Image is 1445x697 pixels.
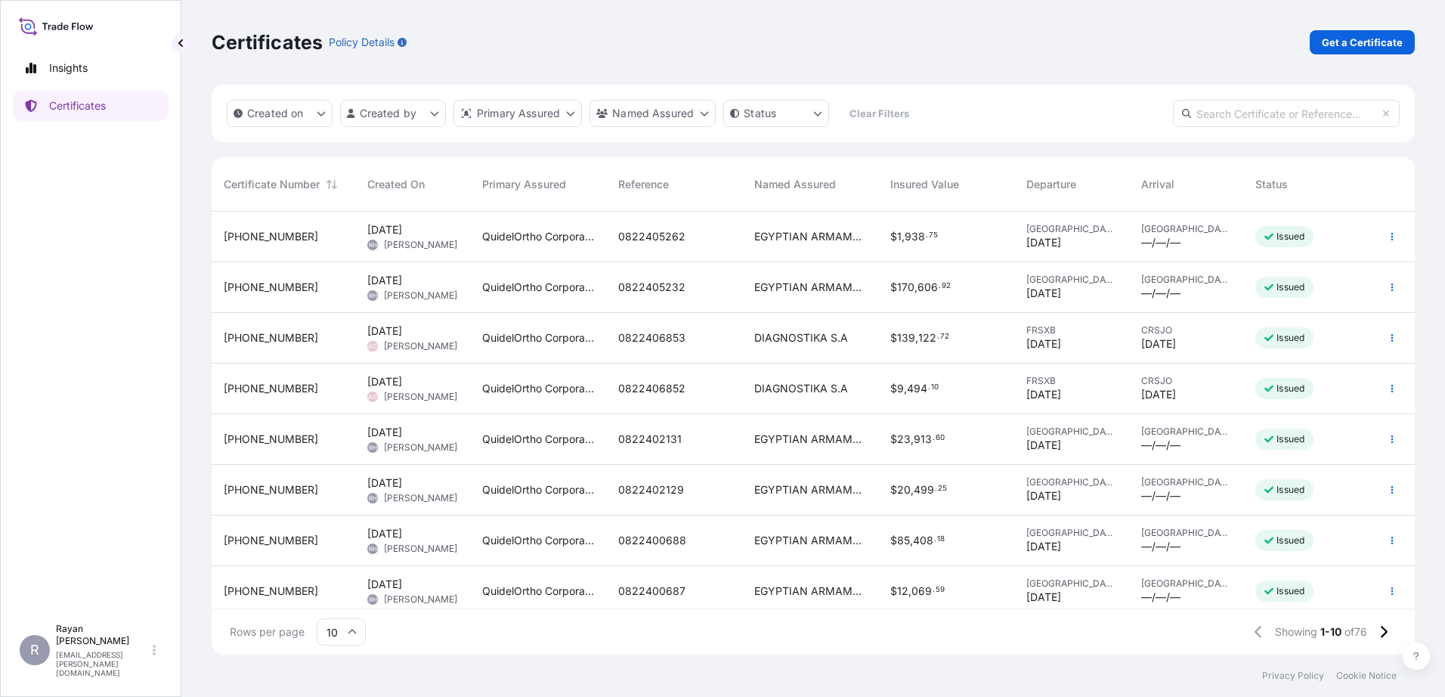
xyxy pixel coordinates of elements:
[369,288,377,303] span: RH
[1026,223,1117,235] span: [GEOGRAPHIC_DATA]
[1255,177,1288,192] span: Status
[1141,539,1180,554] span: —/—/—
[918,333,936,343] span: 122
[1026,438,1061,453] span: [DATE]
[618,229,685,244] span: 0822405262
[1275,624,1317,640] span: Showing
[329,35,395,50] p: Policy Details
[1310,30,1415,54] a: Get a Certificate
[13,53,169,83] a: Insights
[1320,624,1341,640] span: 1-10
[49,98,106,113] p: Certificates
[931,385,939,390] span: 10
[1141,177,1174,192] span: Arrival
[1026,476,1117,488] span: [GEOGRAPHIC_DATA]
[482,229,594,244] span: QuidelOrtho Corporation
[384,391,457,403] span: [PERSON_NAME]
[754,482,866,497] span: EGYPTIAN ARMAMENT AUTHORITY
[367,324,402,339] span: [DATE]
[369,440,377,455] span: RH
[224,432,318,447] span: [PHONE_NUMBER]
[482,381,594,396] span: QuidelOrtho Corporation
[384,239,457,251] span: [PERSON_NAME]
[907,383,927,394] span: 494
[933,587,935,593] span: .
[30,643,39,658] span: R
[618,482,684,497] span: 0822402129
[939,283,941,289] span: .
[482,330,594,345] span: QuidelOrtho Corporation
[914,434,932,445] span: 913
[618,330,685,345] span: 0822406853
[935,486,937,491] span: .
[1141,286,1180,301] span: —/—/—
[477,106,560,121] p: Primary Assured
[1026,488,1061,503] span: [DATE]
[897,535,910,546] span: 85
[367,526,402,541] span: [DATE]
[482,432,594,447] span: QuidelOrtho Corporation
[914,282,917,293] span: ,
[890,535,897,546] span: $
[1276,332,1304,344] p: Issued
[224,229,318,244] span: [PHONE_NUMBER]
[1276,231,1304,243] p: Issued
[911,485,914,495] span: ,
[917,282,938,293] span: 606
[56,650,150,677] p: [EMAIL_ADDRESS][PERSON_NAME][DOMAIN_NAME]
[938,486,947,491] span: 25
[367,273,402,288] span: [DATE]
[1141,578,1232,590] span: [GEOGRAPHIC_DATA]
[212,30,323,54] p: Certificates
[904,383,907,394] span: ,
[1141,488,1180,503] span: —/—/—
[940,334,949,339] span: 72
[618,533,686,548] span: 0822400688
[369,541,377,556] span: RH
[1026,426,1117,438] span: [GEOGRAPHIC_DATA]
[897,485,911,495] span: 20
[367,425,402,440] span: [DATE]
[367,222,402,237] span: [DATE]
[1276,484,1304,496] p: Issued
[744,106,776,121] p: Status
[1336,670,1397,682] p: Cookie Notice
[936,587,945,593] span: 59
[340,100,446,127] button: createdBy Filter options
[849,106,909,121] p: Clear Filters
[384,543,457,555] span: [PERSON_NAME]
[1141,426,1232,438] span: [GEOGRAPHIC_DATA]
[911,434,914,445] span: ,
[1026,527,1117,539] span: [GEOGRAPHIC_DATA]
[1344,624,1367,640] span: of 76
[890,485,897,495] span: $
[1262,670,1324,682] a: Privacy Policy
[1026,324,1117,336] span: FRSXB
[890,282,897,293] span: $
[367,577,402,592] span: [DATE]
[384,290,457,302] span: [PERSON_NAME]
[384,340,457,352] span: [PERSON_NAME]
[1141,590,1180,605] span: —/—/—
[56,623,150,647] p: Rayan [PERSON_NAME]
[897,282,914,293] span: 170
[929,233,938,238] span: 75
[754,533,866,548] span: EGYPTIAN ARMAMENT AUTHORITY
[754,381,848,396] span: DIAGNOSTIKA S.A
[890,434,897,445] span: $
[1141,336,1176,352] span: [DATE]
[1141,274,1232,286] span: [GEOGRAPHIC_DATA]
[902,231,905,242] span: ,
[1026,590,1061,605] span: [DATE]
[618,432,682,447] span: 0822402131
[618,381,685,396] span: 0822406852
[937,334,939,339] span: .
[1276,534,1304,547] p: Issued
[1026,274,1117,286] span: [GEOGRAPHIC_DATA]
[1026,177,1076,192] span: Departure
[224,584,318,599] span: [PHONE_NUMBER]
[934,537,936,542] span: .
[369,592,377,607] span: RH
[890,586,897,596] span: $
